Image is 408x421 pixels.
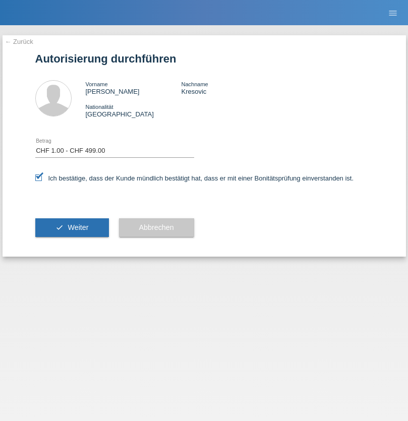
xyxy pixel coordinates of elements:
[35,174,354,182] label: Ich bestätige, dass der Kunde mündlich bestätigt hat, dass er mit einer Bonitätsprüfung einversta...
[86,81,108,87] span: Vorname
[139,223,174,231] span: Abbrechen
[68,223,88,231] span: Weiter
[55,223,64,231] i: check
[119,218,194,237] button: Abbrechen
[5,38,33,45] a: ← Zurück
[181,80,277,95] div: Kresovic
[86,80,182,95] div: [PERSON_NAME]
[181,81,208,87] span: Nachname
[388,8,398,18] i: menu
[86,103,182,118] div: [GEOGRAPHIC_DATA]
[86,104,113,110] span: Nationalität
[35,52,373,65] h1: Autorisierung durchführen
[35,218,109,237] button: check Weiter
[383,10,403,16] a: menu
